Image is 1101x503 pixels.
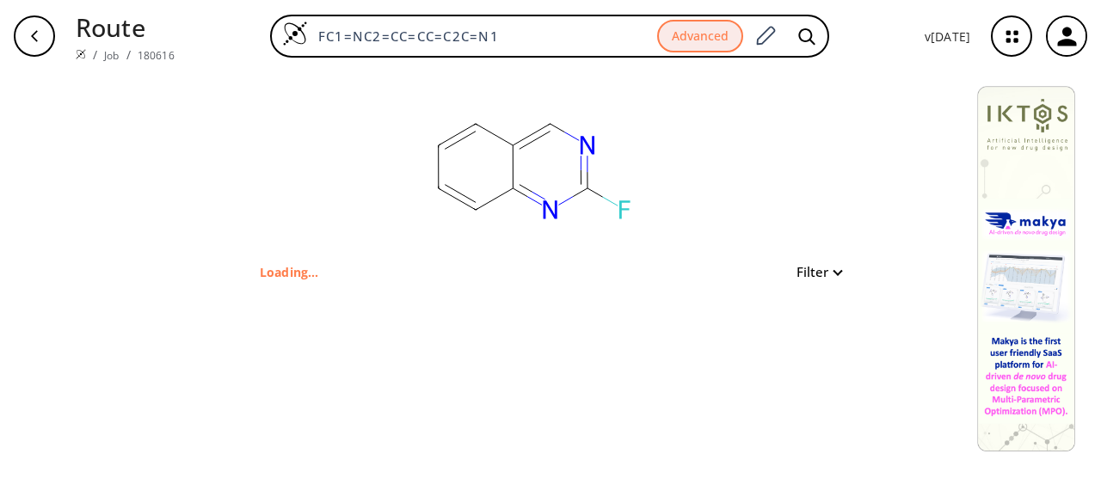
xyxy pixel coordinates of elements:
li: / [93,46,97,64]
button: Filter [786,266,841,279]
a: Job [104,48,119,63]
li: / [126,46,131,64]
button: Advanced [657,20,743,53]
p: v [DATE] [925,28,970,46]
img: Spaya logo [76,49,86,59]
input: Enter SMILES [308,28,657,45]
p: Loading... [260,263,319,281]
a: 180616 [138,48,175,63]
img: Logo Spaya [282,21,308,46]
p: Route [76,9,175,46]
img: Banner [977,86,1075,451]
svg: FC1=NC2=CC=CC=C2C=N1 [360,72,704,261]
